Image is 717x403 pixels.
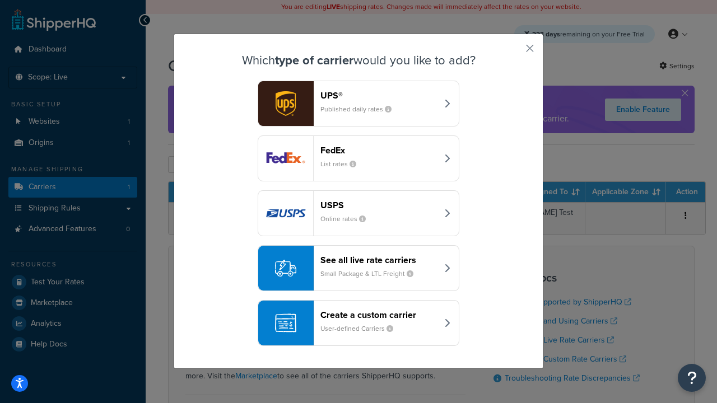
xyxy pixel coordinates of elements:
button: usps logoUSPSOnline rates [258,190,459,236]
strong: type of carrier [275,51,353,69]
header: FedEx [320,145,437,156]
small: Small Package & LTL Freight [320,269,422,279]
img: ups logo [258,81,313,126]
small: User-defined Carriers [320,324,402,334]
img: usps logo [258,191,313,236]
button: See all live rate carriersSmall Package & LTL Freight [258,245,459,291]
small: Published daily rates [320,104,401,114]
small: Online rates [320,214,375,224]
header: Create a custom carrier [320,310,437,320]
button: ups logoUPS®Published daily rates [258,81,459,126]
header: See all live rate carriers [320,255,437,265]
img: icon-carrier-custom-c93b8a24.svg [275,312,296,334]
header: USPS [320,200,437,210]
button: Create a custom carrierUser-defined Carriers [258,300,459,346]
h3: Which would you like to add? [202,54,515,67]
img: fedEx logo [258,136,313,181]
header: UPS® [320,90,437,101]
small: List rates [320,159,365,169]
img: icon-carrier-liverate-becf4550.svg [275,257,296,279]
button: Open Resource Center [678,364,706,392]
button: fedEx logoFedExList rates [258,135,459,181]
